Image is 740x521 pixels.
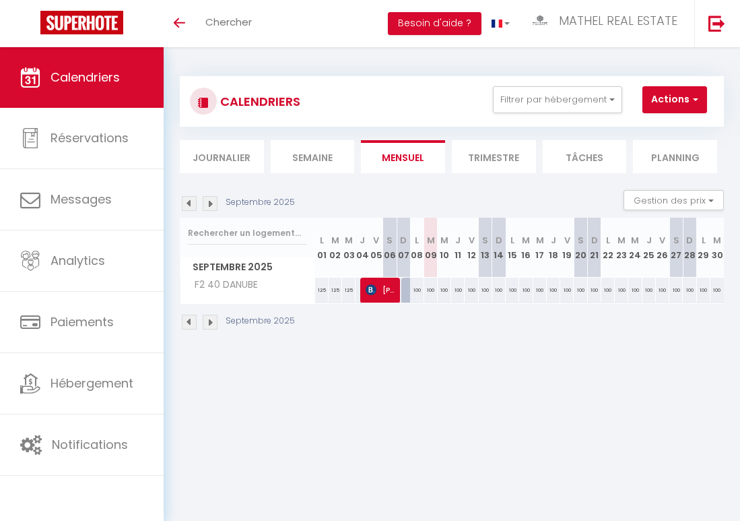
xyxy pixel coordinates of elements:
[51,375,133,392] span: Hébergement
[492,218,506,278] th: 14
[427,234,435,247] abbr: M
[410,218,424,278] th: 08
[578,234,584,247] abbr: S
[329,218,342,278] th: 02
[646,234,652,247] abbr: J
[329,278,342,303] div: 125
[226,315,295,328] p: Septembre 2025
[560,218,574,278] th: 19
[440,234,448,247] abbr: M
[271,140,355,173] li: Semaine
[697,218,710,278] th: 29
[356,218,369,278] th: 04
[492,278,506,303] div: 100
[656,278,669,303] div: 100
[400,234,407,247] abbr: D
[386,234,393,247] abbr: S
[410,278,424,303] div: 100
[617,234,626,247] abbr: M
[493,86,622,113] button: Filtrer par hébergement
[559,12,677,29] span: MATHEL REAL ESTATE
[615,278,628,303] div: 100
[669,218,683,278] th: 27
[397,218,410,278] th: 07
[506,278,519,303] div: 100
[628,218,642,278] th: 24
[452,140,536,173] li: Trimestre
[574,278,587,303] div: 100
[606,234,610,247] abbr: L
[415,234,419,247] abbr: L
[669,278,683,303] div: 100
[315,278,329,303] div: 125
[530,12,550,29] img: ...
[373,234,379,247] abbr: V
[642,218,656,278] th: 25
[342,278,356,303] div: 125
[465,278,478,303] div: 100
[315,218,329,278] th: 01
[479,218,492,278] th: 13
[438,218,451,278] th: 10
[506,218,519,278] th: 15
[560,278,574,303] div: 100
[683,218,696,278] th: 28
[361,140,445,173] li: Mensuel
[482,234,488,247] abbr: S
[370,218,383,278] th: 05
[710,218,724,278] th: 30
[673,234,679,247] abbr: S
[631,234,639,247] abbr: M
[543,140,627,173] li: Tâches
[656,218,669,278] th: 26
[331,234,339,247] abbr: M
[188,221,307,245] input: Rechercher un logement...
[551,234,556,247] abbr: J
[366,277,397,303] span: [PERSON_NAME]
[633,140,717,173] li: Planning
[345,234,353,247] abbr: M
[40,11,123,34] img: Super Booking
[510,234,514,247] abbr: L
[51,69,120,86] span: Calendriers
[51,252,105,269] span: Analytics
[52,436,128,453] span: Notifications
[469,234,475,247] abbr: V
[496,234,502,247] abbr: D
[533,278,547,303] div: 100
[588,218,601,278] th: 21
[642,278,656,303] div: 100
[519,218,533,278] th: 16
[424,278,438,303] div: 100
[180,257,314,277] span: Septembre 2025
[547,218,560,278] th: 18
[51,129,129,146] span: Réservations
[536,234,544,247] abbr: M
[205,15,252,29] span: Chercher
[388,12,481,35] button: Besoin d'aide ?
[519,278,533,303] div: 100
[659,234,665,247] abbr: V
[479,278,492,303] div: 100
[182,278,261,293] span: F2 40 DANUBE
[451,278,465,303] div: 100
[574,218,587,278] th: 20
[342,218,356,278] th: 03
[438,278,451,303] div: 100
[713,234,721,247] abbr: M
[455,234,461,247] abbr: J
[547,278,560,303] div: 100
[601,218,615,278] th: 22
[615,218,628,278] th: 23
[710,278,724,303] div: 100
[591,234,598,247] abbr: D
[683,278,696,303] div: 100
[217,86,300,117] h3: CALENDRIERS
[465,218,478,278] th: 12
[533,218,547,278] th: 17
[424,218,438,278] th: 09
[624,190,724,210] button: Gestion des prix
[588,278,601,303] div: 100
[51,313,114,330] span: Paiements
[320,234,324,247] abbr: L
